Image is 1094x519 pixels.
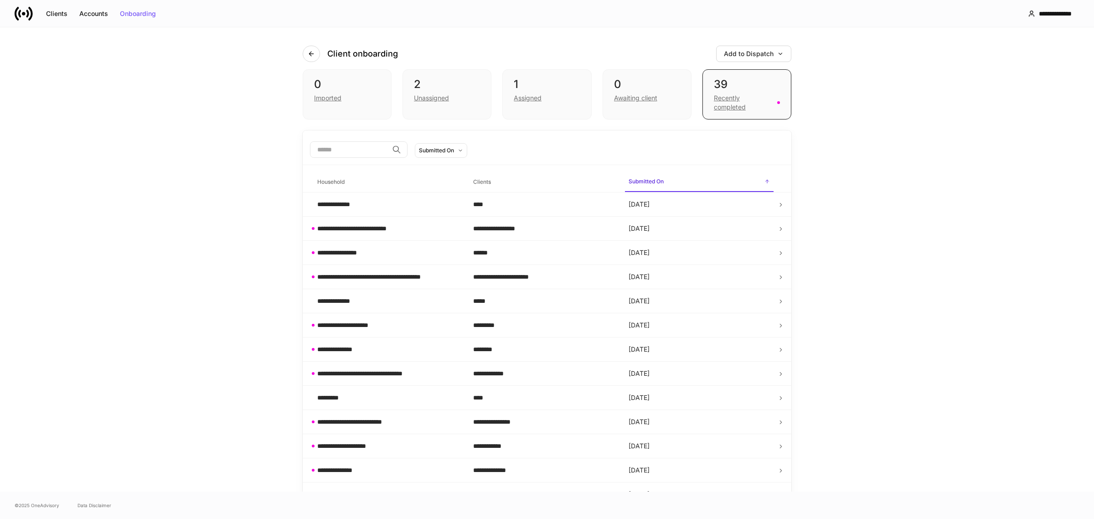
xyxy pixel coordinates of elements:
[73,6,114,21] button: Accounts
[46,10,67,17] div: Clients
[621,289,777,313] td: [DATE]
[327,48,398,59] h4: Client onboarding
[502,69,591,119] div: 1Assigned
[470,173,618,192] span: Clients
[314,93,341,103] div: Imported
[702,69,791,119] div: 39Recently completed
[303,69,392,119] div: 0Imported
[621,337,777,362] td: [DATE]
[621,313,777,337] td: [DATE]
[77,502,111,509] a: Data Disclaimer
[614,77,680,92] div: 0
[314,77,380,92] div: 0
[621,265,777,289] td: [DATE]
[403,69,491,119] div: 2Unassigned
[621,386,777,410] td: [DATE]
[621,241,777,265] td: [DATE]
[317,177,345,186] h6: Household
[724,51,784,57] div: Add to Dispatch
[473,177,491,186] h6: Clients
[120,10,156,17] div: Onboarding
[621,217,777,241] td: [DATE]
[621,192,777,217] td: [DATE]
[621,362,777,386] td: [DATE]
[15,502,59,509] span: © 2025 OneAdvisory
[621,410,777,434] td: [DATE]
[514,77,580,92] div: 1
[625,172,774,192] span: Submitted On
[621,483,777,507] td: [DATE]
[614,93,657,103] div: Awaiting client
[603,69,691,119] div: 0Awaiting client
[414,93,449,103] div: Unassigned
[40,6,73,21] button: Clients
[314,173,462,192] span: Household
[514,93,542,103] div: Assigned
[414,77,480,92] div: 2
[716,46,791,62] button: Add to Dispatch
[415,143,467,158] button: Submitted On
[629,177,664,186] h6: Submitted On
[714,93,772,112] div: Recently completed
[114,6,162,21] button: Onboarding
[621,458,777,483] td: [DATE]
[79,10,108,17] div: Accounts
[419,146,454,155] div: Submitted On
[621,434,777,458] td: [DATE]
[714,77,780,92] div: 39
